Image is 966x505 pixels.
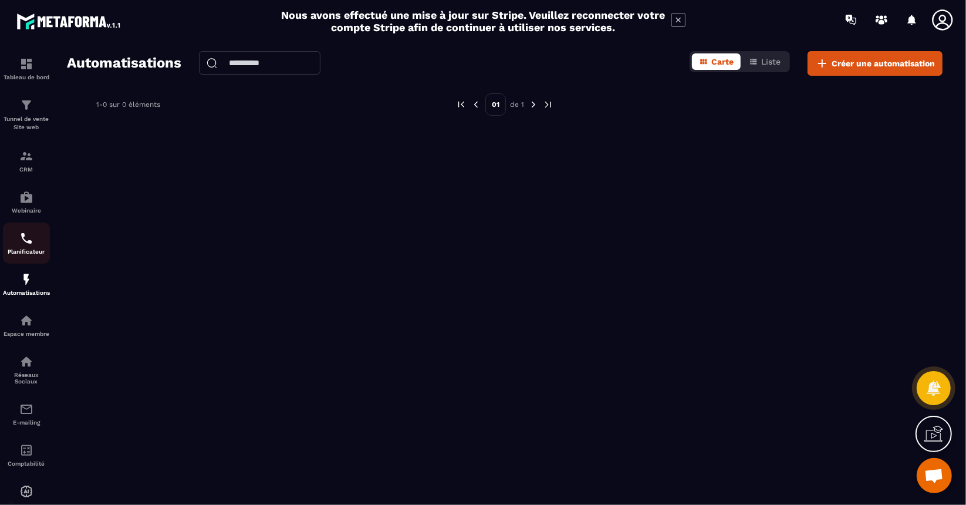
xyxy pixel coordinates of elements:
[67,51,181,76] h2: Automatisations
[3,166,50,173] p: CRM
[3,331,50,337] p: Espace membre
[543,99,553,110] img: next
[3,305,50,346] a: automationsautomationsEspace membre
[3,140,50,181] a: formationformationCRM
[485,93,506,116] p: 01
[281,9,666,33] h2: Nous avons effectué une mise à jour sur Stripe. Veuillez reconnecter votre compte Stripe afin de ...
[19,402,33,416] img: email
[761,57,781,66] span: Liste
[19,355,33,369] img: social-network
[3,289,50,296] p: Automatisations
[19,57,33,71] img: formation
[19,272,33,287] img: automations
[3,207,50,214] p: Webinaire
[19,149,33,163] img: formation
[510,100,524,109] p: de 1
[456,99,467,110] img: prev
[3,264,50,305] a: automationsautomationsAutomatisations
[711,57,734,66] span: Carte
[3,419,50,426] p: E-mailing
[19,190,33,204] img: automations
[3,115,50,132] p: Tunnel de vente Site web
[3,372,50,385] p: Réseaux Sociaux
[832,58,935,69] span: Créer une automatisation
[3,460,50,467] p: Comptabilité
[3,393,50,435] a: emailemailE-mailing
[3,435,50,476] a: accountantaccountantComptabilité
[96,100,160,109] p: 1-0 sur 0 éléments
[742,53,788,70] button: Liste
[471,99,481,110] img: prev
[3,48,50,89] a: formationformationTableau de bord
[19,314,33,328] img: automations
[19,484,33,499] img: automations
[3,181,50,223] a: automationsautomationsWebinaire
[3,346,50,393] a: social-networksocial-networkRéseaux Sociaux
[808,51,943,76] button: Créer une automatisation
[3,223,50,264] a: schedulerschedulerPlanificateur
[3,89,50,140] a: formationformationTunnel de vente Site web
[19,231,33,245] img: scheduler
[528,99,539,110] img: next
[692,53,741,70] button: Carte
[19,98,33,112] img: formation
[917,458,952,493] a: Ouvrir le chat
[3,74,50,80] p: Tableau de bord
[19,443,33,457] img: accountant
[3,248,50,255] p: Planificateur
[16,11,122,32] img: logo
